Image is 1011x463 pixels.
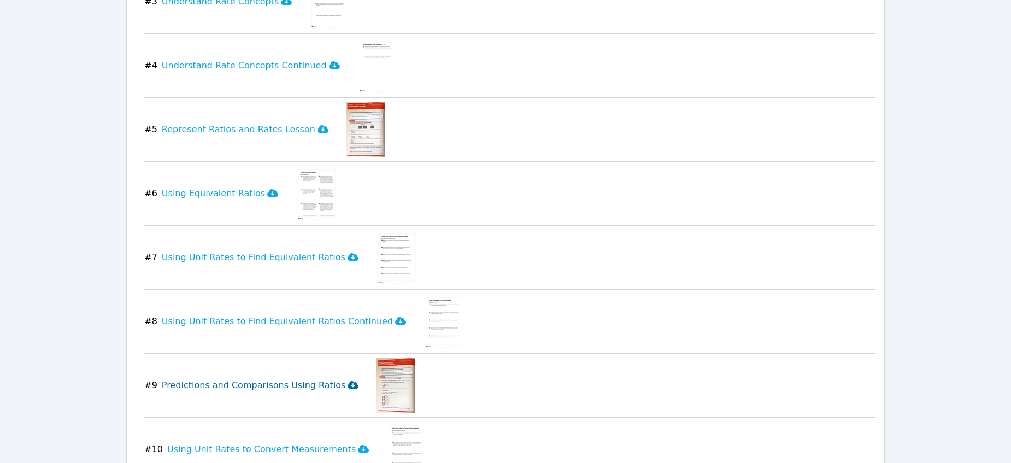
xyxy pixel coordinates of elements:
[376,230,418,285] img: Using Unit Rates to Find Equivalent Ratios
[296,166,338,221] img: Using Equivalent Ratios
[144,166,287,221] button: #6Using Equivalent Ratios
[162,315,406,328] h3: Using Unit Rates to Find Equivalent Ratios Continued
[162,59,340,72] h3: Understand Rate Concepts Continued
[167,443,369,456] h3: Using Unit Rates to Convert Measurements
[144,443,163,456] span: # 10
[144,59,157,72] span: # 4
[144,358,367,413] button: #9Predictions and Comparisons Using Ratios
[162,251,358,264] h3: Using Unit Rates to Find Equivalent Ratios
[144,379,157,392] span: # 9
[144,294,415,349] button: #8Using Unit Rates to Find Equivalent Ratios Continued
[144,315,157,328] span: # 8
[346,102,385,157] img: Represent Ratios and Rates Lesson
[144,230,367,285] button: #7Using Unit Rates to Find Equivalent Ratios
[144,187,157,200] span: # 6
[162,379,359,392] h3: Predictions and Comparisons Using Ratios
[144,123,157,136] span: # 5
[144,102,337,157] button: #5Represent Ratios and Rates Lesson
[357,38,399,93] img: Understand Rate Concepts Continued
[144,38,348,93] button: #4Understand Rate Concepts Continued
[144,251,157,264] span: # 7
[162,123,328,136] h3: Represent Ratios and Rates Lesson
[376,358,415,413] img: Predictions and Comparisons Using Ratios
[424,294,466,349] img: Using Unit Rates to Find Equivalent Ratios Continued
[162,187,278,200] h3: Using Equivalent Ratios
